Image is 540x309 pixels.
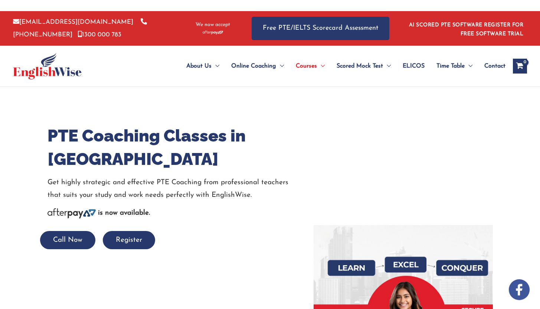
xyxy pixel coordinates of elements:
a: AI SCORED PTE SOFTWARE REGISTER FOR FREE SOFTWARE TRIAL [409,22,524,37]
nav: Site Navigation: Main Menu [168,53,505,79]
span: Menu Toggle [276,53,284,79]
a: Online CoachingMenu Toggle [225,53,290,79]
span: ELICOS [403,53,425,79]
img: Afterpay-Logo [203,30,223,35]
span: Time Table [436,53,465,79]
span: Menu Toggle [465,53,472,79]
span: Scored Mock Test [337,53,383,79]
a: Free PTE/IELTS Scorecard Assessment [252,17,389,40]
img: cropped-ew-logo [13,53,82,79]
img: Afterpay-Logo [48,208,96,218]
a: Call Now [40,237,95,244]
span: Menu Toggle [317,53,325,79]
span: Menu Toggle [212,53,219,79]
span: Contact [484,53,505,79]
a: 1300 000 783 [78,32,121,38]
button: Register [103,231,155,249]
a: Contact [478,53,505,79]
span: Menu Toggle [383,53,391,79]
img: white-facebook.png [509,279,530,300]
aside: Header Widget 1 [405,16,527,40]
span: About Us [186,53,212,79]
h1: PTE Coaching Classes in [GEOGRAPHIC_DATA] [48,124,303,171]
a: [EMAIL_ADDRESS][DOMAIN_NAME] [13,19,133,25]
a: View Shopping Cart, empty [513,59,527,74]
a: Register [103,237,155,244]
a: Time TableMenu Toggle [431,53,478,79]
a: ELICOS [397,53,431,79]
a: [PHONE_NUMBER] [13,19,147,38]
button: Call Now [40,231,95,249]
a: Scored Mock TestMenu Toggle [331,53,397,79]
b: is now available. [98,209,150,217]
a: About UsMenu Toggle [180,53,225,79]
span: Courses [296,53,317,79]
span: We now accept [196,21,230,29]
a: CoursesMenu Toggle [290,53,331,79]
span: Online Coaching [231,53,276,79]
p: Get highly strategic and effective PTE Coaching from professional teachers that suits your study ... [48,176,303,201]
